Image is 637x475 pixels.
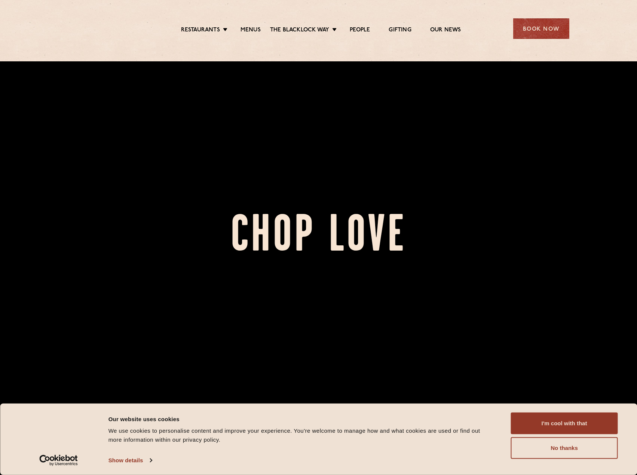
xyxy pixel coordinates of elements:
a: Show details [108,455,152,466]
img: svg%3E [68,7,133,50]
div: We use cookies to personalise content and improve your experience. You're welcome to manage how a... [108,426,494,444]
a: Usercentrics Cookiebot - opens in a new window [26,455,91,466]
div: Book Now [513,18,569,39]
a: People [350,27,370,35]
div: Our website uses cookies [108,414,494,423]
a: The Blacklock Way [270,27,329,35]
a: Gifting [389,27,411,35]
button: I'm cool with that [511,413,618,434]
a: Our News [430,27,461,35]
a: Menus [241,27,261,35]
button: No thanks [511,437,618,459]
a: Restaurants [181,27,220,35]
